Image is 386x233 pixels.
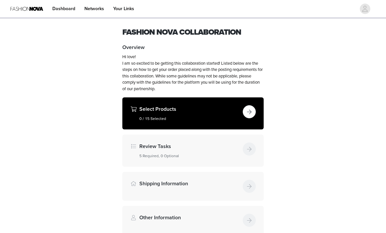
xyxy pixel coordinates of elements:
[48,1,79,16] a: Dashboard
[122,172,264,201] div: Shipping Information
[139,105,240,113] h4: Select Products
[122,135,264,167] div: Review Tasks
[139,116,240,122] h5: 0 / 15 Selected
[122,43,264,51] h4: Overview
[80,1,108,16] a: Networks
[139,214,240,222] h4: Other Information
[139,153,240,159] h5: 5 Required, 0 Optional
[109,1,138,16] a: Your Links
[122,26,264,38] h1: Fashion Nova Collaboration
[122,54,264,60] p: Hi love!
[139,142,240,150] h4: Review Tasks
[122,97,264,129] div: Select Products
[139,180,240,188] h4: Shipping Information
[122,60,264,92] p: I am so excited to be getting this collaboration started! Listed below are the steps on how to ge...
[362,4,368,14] div: avatar
[10,1,43,16] img: Fashion Nova Logo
